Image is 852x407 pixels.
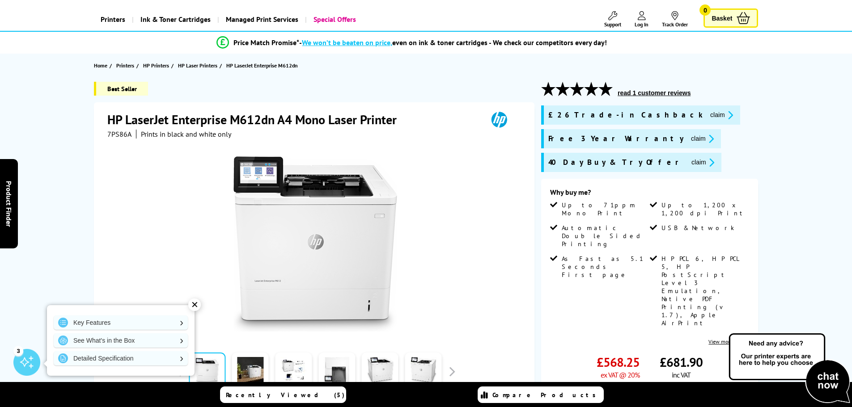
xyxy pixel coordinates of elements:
span: Support [604,21,621,28]
span: We won’t be beaten on price, [302,38,392,47]
a: Support [604,11,621,28]
div: - even on ink & toner cartridges - We check our competitors every day! [299,38,607,47]
a: View more details [708,338,749,345]
span: Recently Viewed (5) [226,391,345,399]
span: 7PS86A [107,130,131,138]
a: Recently Viewed (5) [220,386,346,403]
button: promo-description [708,110,736,120]
img: HP [479,111,520,128]
span: HP Printers [143,61,169,70]
span: HP Laser Printers [178,61,217,70]
span: £568.25 [597,354,640,370]
span: Best Seller [94,82,148,96]
span: HP PCL 6, HP PCL 5, HP PostScript Level 3 Emulation, Native PDF Printing (v 1.7), Apple AirPrint [661,255,747,327]
span: Up to 71ppm Mono Print [562,201,648,217]
span: inc VAT [672,370,691,379]
li: modal_Promise [73,35,751,50]
span: Automatic Double Sided Printing [562,224,648,248]
span: Product Finder [4,180,13,227]
span: Price Match Promise* [233,38,299,47]
a: Home [94,61,110,70]
span: Compare Products [492,391,601,399]
div: ✕ [188,298,201,311]
span: £681.90 [660,354,703,370]
div: 3 [13,346,23,356]
a: Special Offers [305,8,363,31]
span: 40 Day Buy & Try Offer [548,157,684,168]
a: Log In [635,11,649,28]
span: Ink & Toner Cartridges [140,8,211,31]
span: Printers [116,61,134,70]
a: Ink & Toner Cartridges [132,8,217,31]
span: Basket [712,12,732,24]
a: Detailed Specification [54,351,188,365]
span: £26 Trade-in Cashback [548,110,703,120]
button: promo-description [689,157,717,168]
img: Open Live Chat window [727,332,852,405]
i: Prints in black and white only [141,130,231,138]
button: promo-description [688,134,716,144]
span: USB & Network [661,224,734,232]
span: ex VAT @ 20% [601,370,640,379]
span: Home [94,61,107,70]
a: Printers [94,8,132,31]
span: HP LaserJet Enterprise M612dn [226,61,298,70]
img: HP LaserJet Enterprise M612dn [228,156,403,331]
div: Why buy me? [550,188,749,201]
a: Track Order [662,11,688,28]
a: Managed Print Services [217,8,305,31]
span: 0 [699,4,711,16]
span: Free 3 Year Warranty [548,134,684,144]
a: See What's in the Box [54,333,188,348]
a: Compare Products [478,386,604,403]
a: HP Printers [143,61,171,70]
a: Printers [116,61,136,70]
button: read 1 customer reviews [615,89,693,97]
h1: HP LaserJet Enterprise M612dn A4 Mono Laser Printer [107,111,406,128]
a: HP LaserJet Enterprise M612dn [226,61,300,70]
a: HP Laser Printers [178,61,220,70]
span: Up to 1,200 x 1,200 dpi Print [661,201,747,217]
span: Log In [635,21,649,28]
a: Key Features [54,315,188,330]
a: Basket 0 [704,8,758,28]
span: As Fast as 5.1 Seconds First page [562,255,648,279]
